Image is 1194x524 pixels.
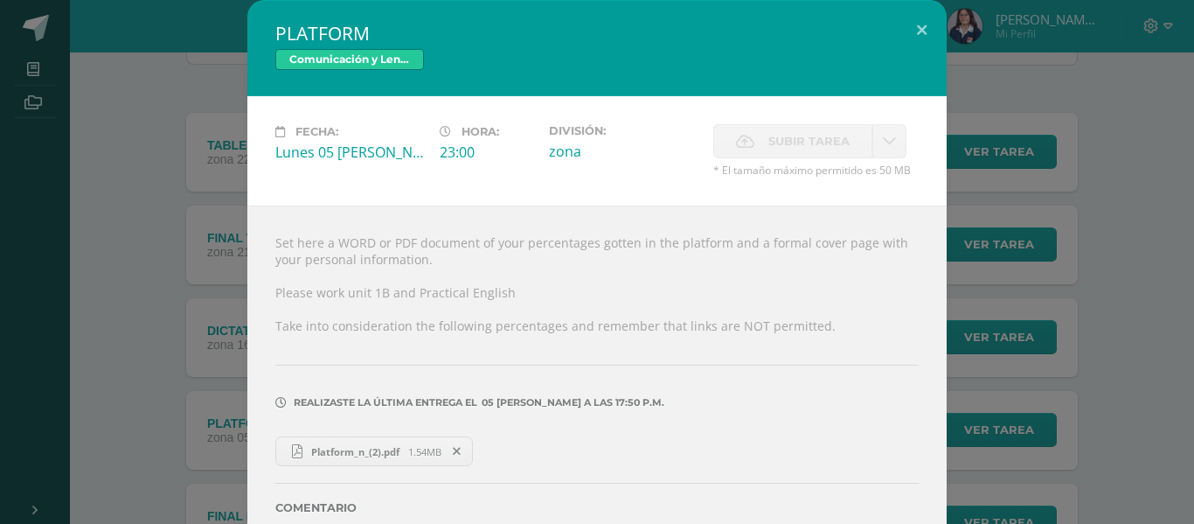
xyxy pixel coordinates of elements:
[549,124,699,137] label: División:
[462,125,499,138] span: Hora:
[294,396,477,409] span: Realizaste la última entrega el
[872,124,906,158] a: La fecha de entrega ha expirado
[408,445,441,458] span: 1.54MB
[713,163,919,178] span: * El tamaño máximo permitido es 50 MB
[275,143,426,162] div: Lunes 05 [PERSON_NAME]
[275,437,473,466] a: Platform_n_(2).pdf 1.54MB
[295,125,338,138] span: Fecha:
[440,143,535,162] div: 23:00
[713,124,872,158] label: La fecha de entrega ha expirado
[275,49,424,70] span: Comunicación y Lenguaje L3 (Inglés Técnico) 4
[768,125,850,157] span: Subir tarea
[442,442,472,461] span: Remover entrega
[549,142,699,161] div: zona
[477,402,664,403] span: 05 [PERSON_NAME] A LAS 17:50 p.m.
[275,21,919,45] h2: PLATFORM
[302,445,408,458] span: Platform_n_(2).pdf
[275,501,919,514] label: Comentario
